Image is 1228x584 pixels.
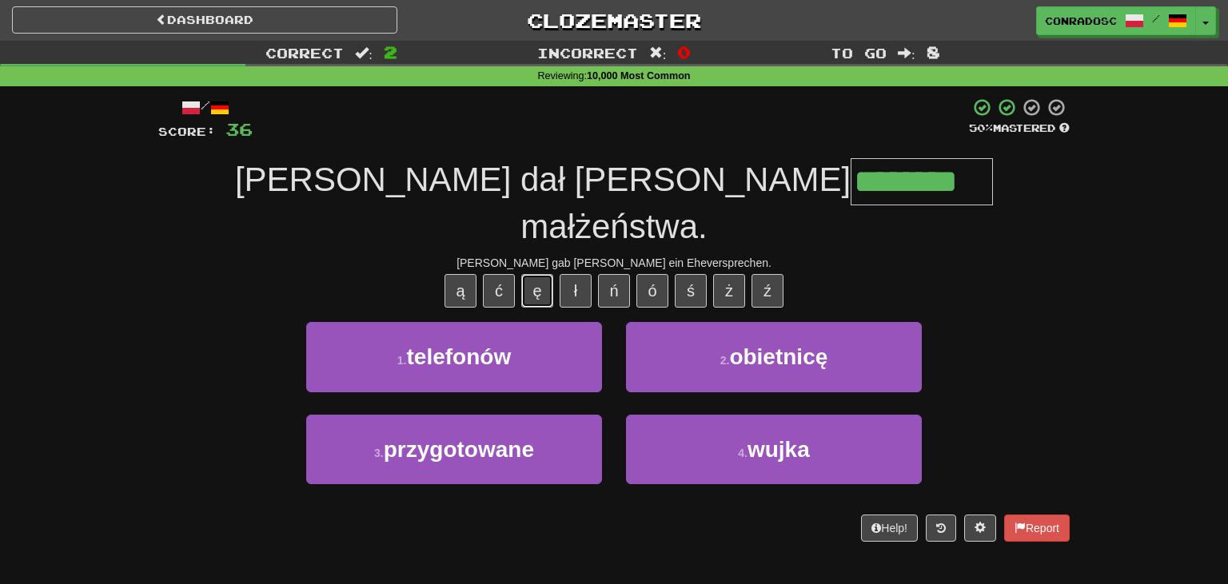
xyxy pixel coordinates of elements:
span: przygotowane [384,437,534,462]
small: 4 . [738,447,748,459]
a: Dashboard [12,6,397,34]
div: [PERSON_NAME] gab [PERSON_NAME] ein Eheversprechen. [158,255,1070,271]
span: 0 [677,42,691,62]
small: 3 . [374,447,384,459]
button: Report [1004,514,1070,542]
a: Clozemaster [421,6,807,34]
button: ś [675,274,707,308]
button: 3.przygotowane [306,415,602,484]
span: 2 [384,42,397,62]
button: 1.telefonów [306,322,602,391]
button: ć [483,274,515,308]
button: ą [445,274,476,308]
button: ź [752,274,783,308]
strong: 10,000 Most Common [587,70,690,81]
span: To go [831,45,887,61]
span: telefonów [407,344,512,369]
span: 8 [927,42,940,62]
small: 1 . [397,354,407,367]
span: : [898,46,915,60]
span: obietnicę [729,344,827,369]
div: / [158,97,253,117]
span: 50 % [969,121,993,134]
button: 4.wujka [626,415,922,484]
button: ń [598,274,630,308]
span: [PERSON_NAME] dał [PERSON_NAME] [235,161,851,198]
span: Score: [158,125,216,138]
span: conradosc [1045,14,1117,28]
a: conradosc / [1036,6,1196,35]
button: Round history (alt+y) [926,514,956,542]
button: ę [521,274,553,308]
span: 36 [225,119,253,139]
span: wujka [748,437,810,462]
span: małżeństwa. [520,208,707,245]
button: 2.obietnicę [626,322,922,391]
button: Help! [861,514,918,542]
span: Correct [265,45,344,61]
div: Mastered [969,121,1070,136]
span: / [1152,13,1160,24]
button: ł [560,274,592,308]
small: 2 . [720,354,730,367]
span: : [355,46,373,60]
span: : [649,46,667,60]
button: ż [713,274,745,308]
button: ó [636,274,668,308]
span: Incorrect [537,45,638,61]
